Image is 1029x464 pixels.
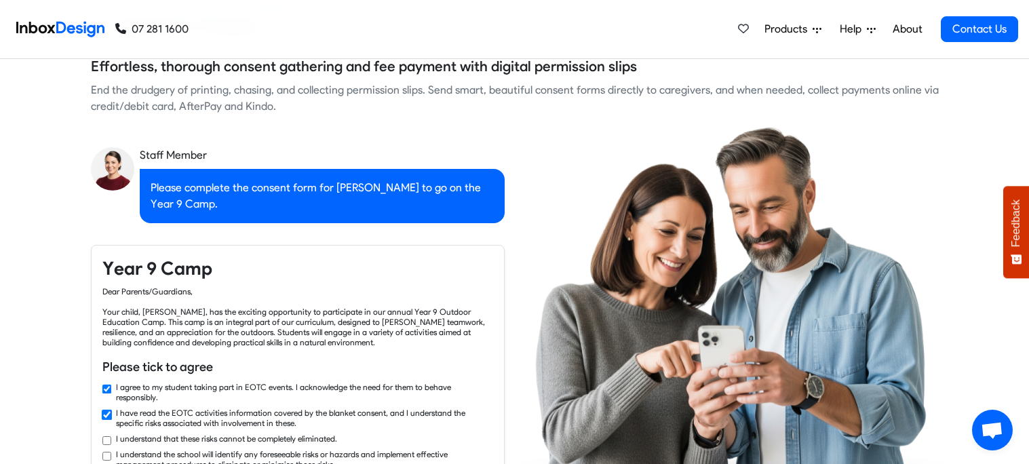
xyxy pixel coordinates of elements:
[1003,186,1029,278] button: Feedback - Show survey
[91,82,939,115] div: End the drudgery of printing, chasing, and collecting permission slips. Send smart, beautiful con...
[764,21,813,37] span: Products
[116,433,337,444] label: I understand that these risks cannot be completely eliminated.
[102,358,493,376] h6: Please tick to agree
[116,408,493,428] label: I have read the EOTC activities information covered by the blanket consent, and I understand the ...
[1010,199,1022,247] span: Feedback
[116,382,493,402] label: I agree to my student taking part in EOTC events. I acknowledge the need for them to behave respo...
[102,286,493,347] div: Dear Parents/Guardians, Your child, [PERSON_NAME], has the exciting opportunity to participate in...
[834,16,881,43] a: Help
[140,147,505,163] div: Staff Member
[115,21,189,37] a: 07 281 1600
[102,256,493,281] h4: Year 9 Camp
[972,410,1013,450] a: Open chat
[140,169,505,223] div: Please complete the consent form for [PERSON_NAME] to go on the Year 9 Camp.
[840,21,867,37] span: Help
[889,16,926,43] a: About
[91,56,637,77] h5: Effortless, thorough consent gathering and fee payment with digital permission slips
[941,16,1018,42] a: Contact Us
[91,147,134,191] img: staff_avatar.png
[759,16,827,43] a: Products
